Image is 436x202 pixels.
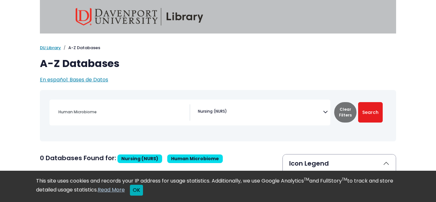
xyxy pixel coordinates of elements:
[195,108,227,114] li: Nursing (NURS)
[117,154,162,163] span: Nursing (NURS)
[198,108,227,114] span: Nursing (NURS)
[55,107,190,116] input: Search database by title or keyword
[36,177,400,196] div: This site uses cookies and records your IP address for usage statistics. Additionally, we use Goo...
[171,155,219,162] span: Human Microbiome
[342,176,347,182] sup: TM
[40,45,396,51] nav: breadcrumb
[358,102,383,123] button: Submit for Search Results
[40,45,61,51] a: DU Library
[130,185,143,196] button: Close
[304,176,309,182] sup: TM
[40,153,116,162] span: 0 Databases Found for:
[61,45,100,51] li: A-Z Databases
[228,110,231,115] textarea: Search
[334,102,357,123] button: Clear Filters
[40,90,396,141] nav: Search filters
[76,8,203,26] img: Davenport University Library
[40,76,108,83] a: En español: Bases de Datos
[40,57,396,70] h1: A-Z Databases
[98,186,125,193] a: Read More
[283,154,396,172] button: Icon Legend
